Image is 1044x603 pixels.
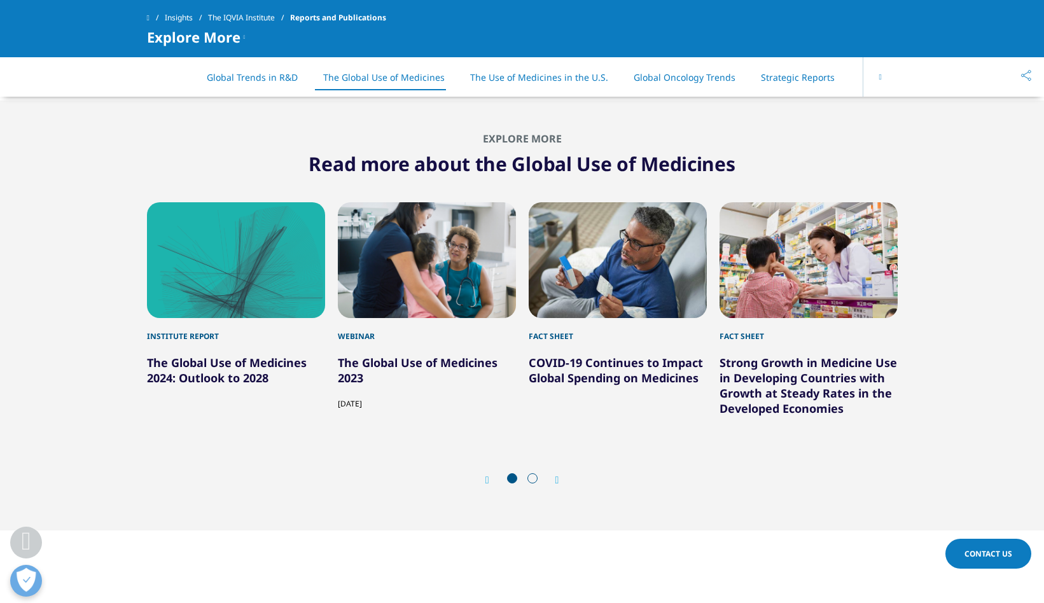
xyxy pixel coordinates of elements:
[634,71,735,83] a: Global Oncology Trends
[147,202,325,416] div: 1 / 6
[543,474,559,486] div: Next slide
[338,355,498,385] a: The Global Use of Medicines 2023
[10,565,42,597] button: Open Preferences
[945,539,1031,569] a: Contact Us
[761,71,835,83] a: Strategic Reports
[147,29,240,45] span: Explore More
[720,318,898,342] div: Fact Sheet
[147,355,307,385] a: The Global Use of Medicines 2024: Outlook to 2028
[485,474,502,486] div: Previous slide
[470,71,608,83] a: The Use of Medicines in the U.S.
[207,71,298,83] a: Global Trends in R&D
[529,318,707,342] div: Fact Sheet
[147,318,325,342] div: Institute Report
[338,385,516,410] div: [DATE]
[720,355,897,416] a: Strong Growth in Medicine Use in Developing Countries with Growth at Steady Rates in the Develope...
[147,145,898,177] h1: Read more about the Global Use of Medicines
[165,6,208,29] a: Insights
[208,6,290,29] a: The IQVIA Institute
[323,71,445,83] a: The Global Use of Medicines
[720,202,898,416] div: 4 / 6
[338,318,516,342] div: Webinar
[147,132,898,145] h2: Explore More
[964,548,1012,559] span: Contact Us
[338,202,516,416] div: 2 / 6
[529,355,703,385] a: COVID-19 Continues to Impact Global Spending on Medicines
[290,6,386,29] span: Reports and Publications
[529,202,707,416] div: 3 / 6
